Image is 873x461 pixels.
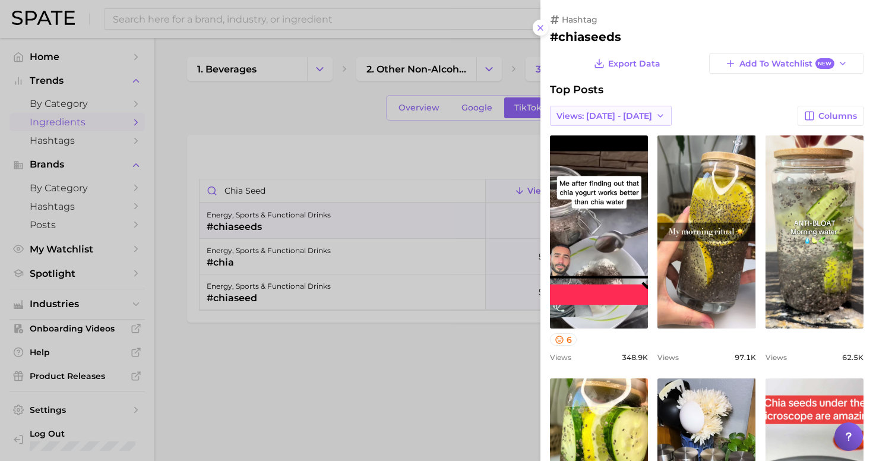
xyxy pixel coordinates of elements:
span: Top Posts [550,83,603,96]
span: Views: [DATE] - [DATE] [556,111,652,121]
span: 97.1k [735,353,756,362]
span: Views [766,353,787,362]
span: New [815,58,834,70]
span: Views [657,353,679,362]
span: Export Data [608,59,660,69]
span: hashtag [562,14,597,25]
span: Views [550,353,571,362]
button: Columns [798,106,863,126]
span: Add to Watchlist [739,58,834,70]
span: Columns [818,111,857,121]
span: 62.5k [842,353,863,362]
button: 6 [550,333,577,346]
button: Add to WatchlistNew [709,53,863,74]
h2: #chiaseeds [550,30,863,44]
button: Export Data [591,53,663,74]
span: 348.9k [622,353,648,362]
button: Views: [DATE] - [DATE] [550,106,672,126]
